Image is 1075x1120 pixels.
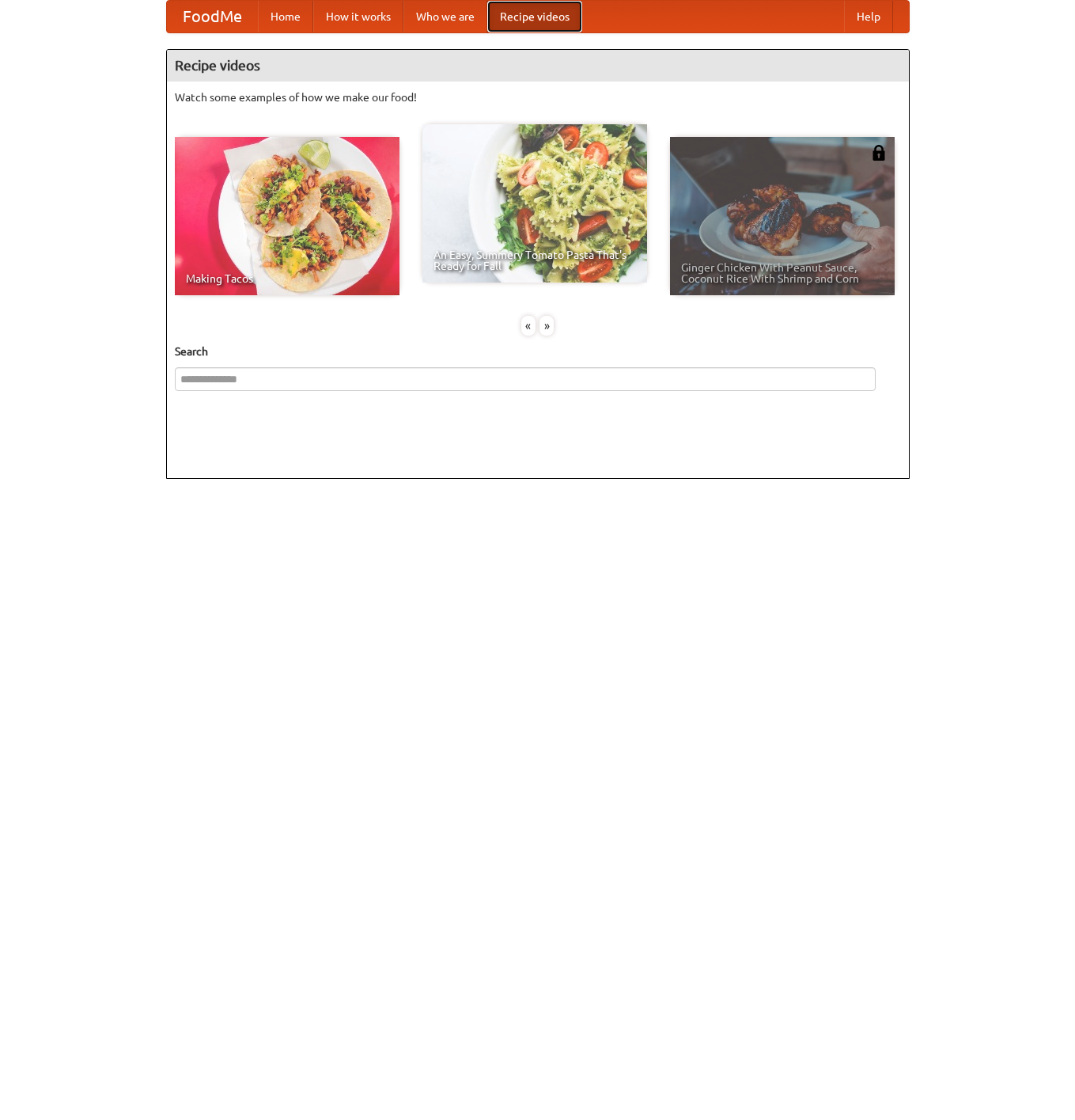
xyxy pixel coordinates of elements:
a: Making Tacos [175,137,399,295]
a: How it works [313,1,403,32]
h4: Recipe videos [167,50,909,82]
p: Watch some examples of how we make our food! [175,89,901,105]
a: Who we are [403,1,487,32]
a: Home [258,1,313,32]
img: 483408.png [871,145,887,161]
a: Recipe videos [487,1,582,32]
a: An Easy, Summery Tomato Pasta That's Ready for Fall [422,124,647,283]
span: An Easy, Summery Tomato Pasta That's Ready for Fall [433,249,636,271]
span: Making Tacos [186,273,388,284]
a: Help [844,1,893,32]
h5: Search [175,344,901,359]
div: « [521,316,536,336]
div: » [539,316,554,336]
a: FoodMe [167,1,258,32]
